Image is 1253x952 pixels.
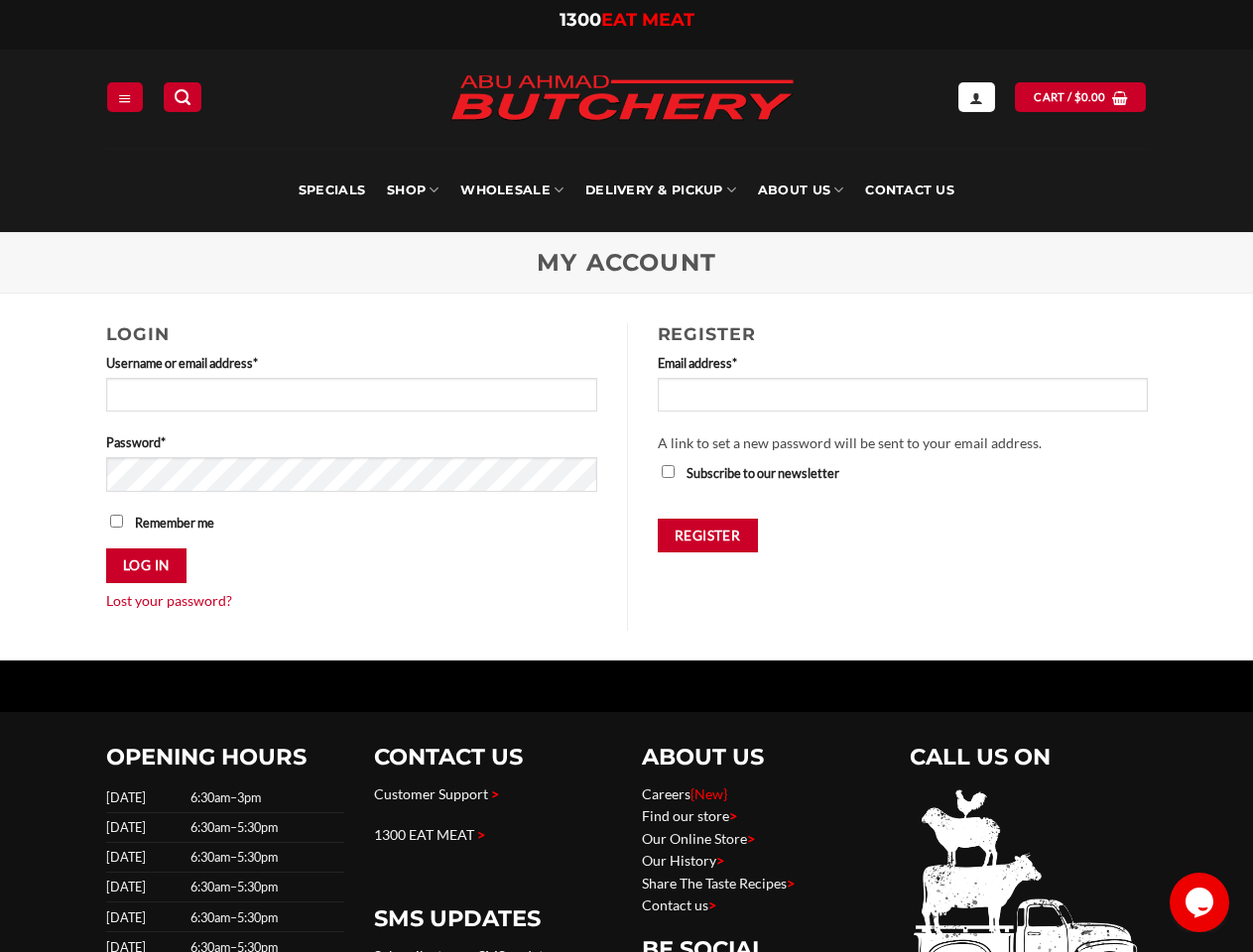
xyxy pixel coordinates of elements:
span: 1300 [560,9,601,31]
td: [DATE] [106,783,185,813]
a: Contact us> [642,896,716,913]
h2: CALL US ON [910,743,1148,772]
input: Subscribe to our newsletter [662,465,675,478]
span: {New} [690,785,727,802]
a: Search [164,82,201,111]
button: Register [658,519,758,553]
span: $ [1074,88,1081,106]
h2: Register [658,323,1148,344]
h2: SMS UPDATES [374,904,612,933]
td: 6:30am–5:30pm [185,873,344,902]
td: 6:30am–3pm [185,783,344,813]
label: Email address [658,353,1148,373]
td: 6:30am–5:30pm [185,843,344,873]
a: SHOP [387,149,439,232]
a: Careers{New} [642,785,727,802]
a: Our Online Store> [642,830,755,847]
a: Menu [107,82,143,111]
bdi: 0.00 [1074,90,1106,103]
a: View cart [1015,82,1146,111]
label: Password [106,432,597,452]
a: Login [958,82,994,111]
span: EAT MEAT [601,9,694,31]
a: Delivery & Pickup [585,149,736,232]
button: Log in [106,548,187,583]
a: Our History> [642,852,724,869]
h2: Login [106,323,597,344]
p: A link to set a new password will be sent to your email address. [658,432,1148,455]
span: > [729,807,737,824]
h2: CONTACT US [374,743,612,772]
a: Specials [299,149,365,232]
a: About Us [758,149,843,232]
h1: My Account [106,249,1148,278]
a: 1300 EAT MEAT [374,826,474,843]
input: Remember me [110,515,123,528]
span: > [747,830,755,847]
h2: ABOUT US [642,743,880,772]
span: Subscribe to our newsletter [687,465,839,481]
a: Share The Taste Recipes> [642,875,795,892]
span: > [477,826,485,843]
span: > [491,785,499,802]
span: Cart / [1034,88,1105,106]
span: > [716,852,724,869]
a: Customer Support [374,785,488,802]
a: 1300EAT MEAT [560,9,694,31]
a: Wholesale [460,149,564,232]
a: Find our store> [642,807,737,824]
td: 6:30am–5:30pm [185,902,344,932]
td: 6:30am–5:30pm [185,813,344,843]
td: [DATE] [106,843,185,873]
h2: OPENING HOURS [106,743,344,772]
a: Lost your password? [106,592,232,609]
span: > [787,875,795,892]
span: > [708,896,716,913]
td: [DATE] [106,873,185,902]
img: Abu Ahmad Butchery [434,61,811,137]
label: Username or email address [106,353,597,373]
td: [DATE] [106,902,185,932]
iframe: chat widget [1170,873,1233,932]
a: Contact Us [865,149,954,232]
td: [DATE] [106,813,185,843]
span: Remember me [135,515,214,531]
